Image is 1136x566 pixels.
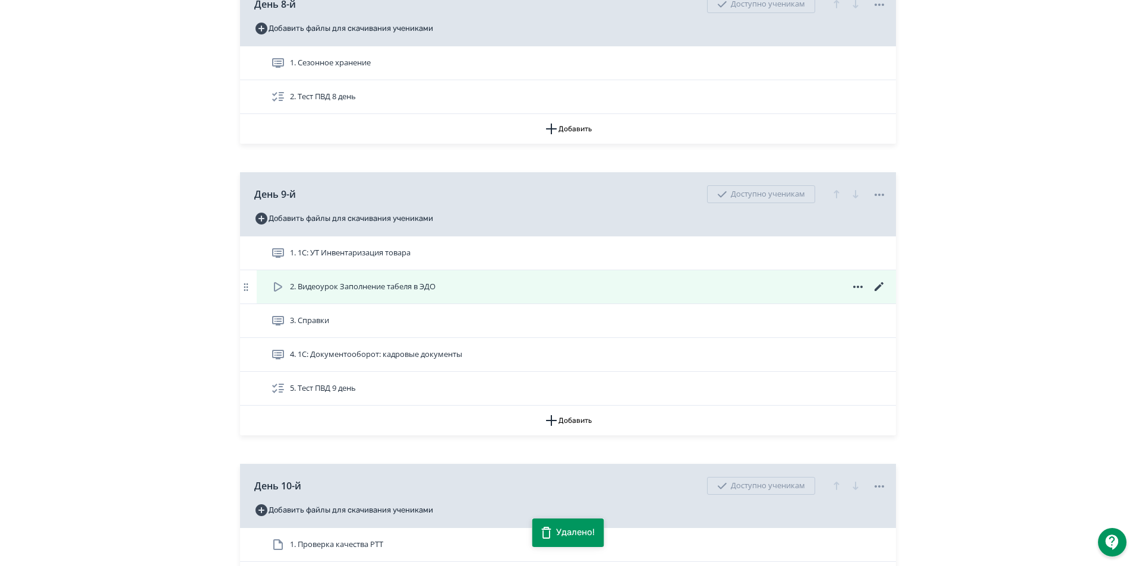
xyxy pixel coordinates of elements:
[240,114,896,144] button: Добавить
[254,209,433,228] button: Добавить файлы для скачивания учениками
[240,338,896,372] div: 4. 1С: Документооборот: кадровые документы
[707,185,815,203] div: Доступно ученикам
[290,539,383,551] span: 1. Проверка качества РТТ
[290,382,356,394] span: 5. Тест ПВД 9 день
[240,46,896,80] div: 1. Сезонное хранение
[240,406,896,435] button: Добавить
[254,479,301,493] span: День 10-й
[290,315,329,327] span: 3. Справки
[240,304,896,338] div: 3. Справки
[290,349,462,361] span: 4. 1С: Документооборот: кадровые документы
[290,247,411,259] span: 1. 1С: УТ Инвентаризация товара
[240,80,896,114] div: 2. Тест ПВД 8 день
[254,501,433,520] button: Добавить файлы для скачивания учениками
[290,91,356,103] span: 2. Тест ПВД 8 день
[254,187,296,201] span: День 9-й
[240,236,896,270] div: 1. 1С: УТ Инвентаризация товара
[707,477,815,495] div: Доступно ученикам
[254,19,433,38] button: Добавить файлы для скачивания учениками
[556,527,595,539] div: Удалено!
[290,57,371,69] span: 1. Сезонное хранение
[240,372,896,406] div: 5. Тест ПВД 9 день
[240,528,896,562] div: 1. Проверка качества РТТ
[290,281,436,293] span: 2. Видеоурок Заполнение табеля в ЭДО
[240,270,896,304] div: 2. Видеоурок Заполнение табеля в ЭДО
